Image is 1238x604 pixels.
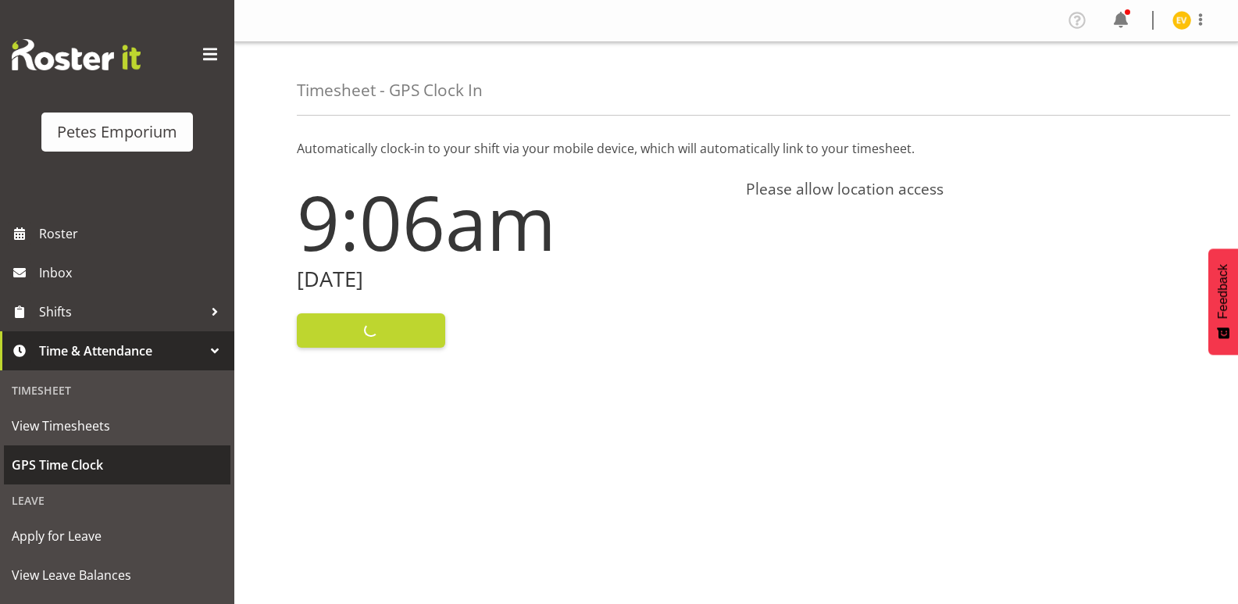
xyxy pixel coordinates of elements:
[12,414,223,438] span: View Timesheets
[12,524,223,548] span: Apply for Leave
[39,300,203,323] span: Shifts
[297,267,727,291] h2: [DATE]
[746,180,1176,198] h4: Please allow location access
[39,222,227,245] span: Roster
[4,556,230,595] a: View Leave Balances
[297,81,483,99] h4: Timesheet - GPS Clock In
[12,453,223,477] span: GPS Time Clock
[4,445,230,484] a: GPS Time Clock
[4,406,230,445] a: View Timesheets
[12,39,141,70] img: Rosterit website logo
[4,374,230,406] div: Timesheet
[12,563,223,587] span: View Leave Balances
[1172,11,1191,30] img: eva-vailini10223.jpg
[297,180,727,264] h1: 9:06am
[297,139,1176,158] p: Automatically clock-in to your shift via your mobile device, which will automatically link to you...
[1208,248,1238,355] button: Feedback - Show survey
[4,516,230,556] a: Apply for Leave
[39,339,203,363] span: Time & Attendance
[39,261,227,284] span: Inbox
[1216,264,1230,319] span: Feedback
[4,484,230,516] div: Leave
[57,120,177,144] div: Petes Emporium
